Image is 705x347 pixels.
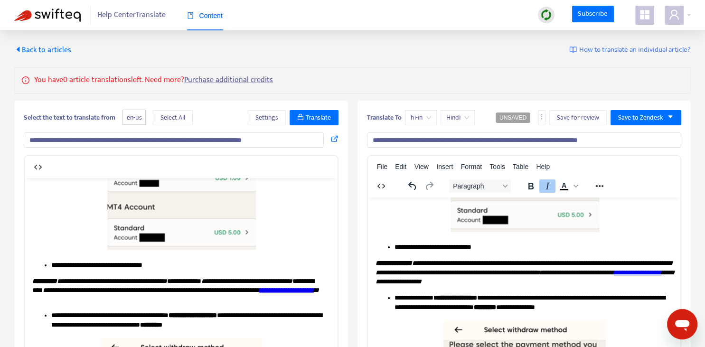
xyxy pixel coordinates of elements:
span: more [538,113,545,120]
span: Back to articles [14,44,71,56]
img: 48271765654809 [75,122,238,341]
span: Help Center Translate [97,6,166,24]
span: Paragraph [453,182,499,190]
span: How to translate an individual article? [579,45,691,56]
b: Translate To [367,112,402,123]
span: caret-down [667,113,674,120]
span: Save to Zendesk [618,113,663,123]
button: Italic [539,179,555,193]
a: Purchase additional credits [184,74,273,86]
button: Block Paragraph [449,179,511,193]
span: Select All [160,113,185,123]
button: Select All [153,110,193,125]
span: File [377,163,388,170]
p: You have 0 article translations left. Need more? [34,75,273,86]
span: appstore [639,9,650,20]
span: View [414,163,429,170]
span: Settings [255,113,278,123]
button: Translate [290,110,338,125]
span: UNSAVED [499,114,526,121]
button: Save to Zendeskcaret-down [611,110,681,125]
button: Reveal or hide additional toolbar items [592,179,608,193]
b: Select the text to translate from [24,112,115,123]
span: Table [513,163,528,170]
button: Settings [248,110,286,125]
span: Save for review [557,113,599,123]
span: hi-in [411,111,431,125]
span: user [668,9,680,20]
iframe: Button to launch messaging window [667,309,697,339]
button: Bold [523,179,539,193]
span: Insert [436,163,453,170]
a: How to translate an individual article? [569,45,691,56]
span: Format [461,163,482,170]
span: Content [187,12,223,19]
span: info-circle [22,75,29,84]
span: en-us [122,110,146,125]
span: Help [536,163,550,170]
span: Tools [489,163,505,170]
img: sync.dc5367851b00ba804db3.png [540,9,552,21]
span: book [187,12,194,19]
img: image-link [569,46,577,54]
span: Edit [395,163,406,170]
button: Redo [421,179,437,193]
button: Undo [404,179,421,193]
span: caret-left [14,46,22,53]
img: Swifteq [14,9,81,22]
span: Hindi [446,111,469,125]
button: Save for review [549,110,607,125]
span: Translate [306,113,331,123]
div: Text color Black [556,179,580,193]
a: Subscribe [572,6,614,23]
button: more [538,110,545,125]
